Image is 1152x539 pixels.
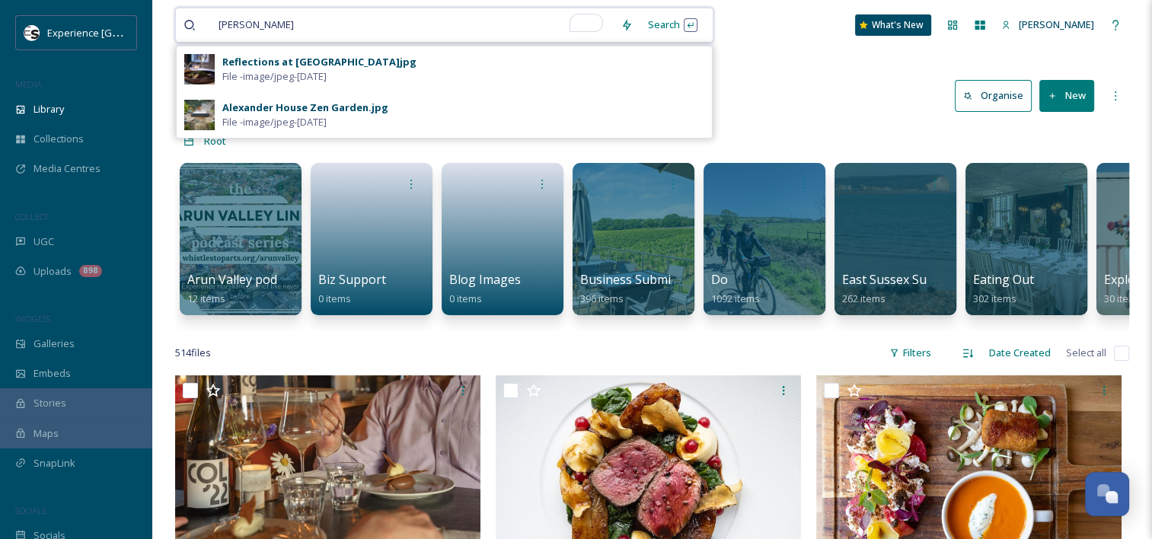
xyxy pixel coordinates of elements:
a: Blog Images0 items [449,273,521,305]
a: Business Submissions396 items [580,273,707,305]
div: Search [640,10,705,40]
span: 1092 items [711,292,760,305]
span: Uploads [34,264,72,279]
span: 12 items [187,292,225,305]
div: 898 [79,265,102,277]
span: Business Submissions [580,271,707,288]
span: 514 file s [175,346,211,360]
div: Alexander House Zen Garden.jpg [222,100,388,115]
span: East Sussex Summer photo shoot (copyright free) [842,271,1127,288]
span: 30 items [1104,292,1142,305]
span: Eating Out [973,271,1034,288]
span: [PERSON_NAME] [1019,18,1094,31]
button: New [1039,80,1094,111]
span: SnapLink [34,456,75,470]
span: Blog Images [449,271,521,288]
span: Biz Support [318,271,386,288]
span: 302 items [973,292,1016,305]
span: 0 items [318,292,351,305]
span: Arun Valley podcast [187,271,300,288]
a: Explore30 items [1104,273,1147,305]
button: Organise [955,80,1032,111]
div: Filters [882,338,939,368]
span: Select all [1066,346,1106,360]
span: Do [711,271,728,288]
span: Stories [34,396,66,410]
a: [PERSON_NAME] [994,10,1102,40]
span: Media Centres [34,161,101,176]
span: Maps [34,426,59,441]
a: What's New [855,14,931,36]
a: Biz Support0 items [318,273,386,305]
span: Library [34,102,64,116]
div: Reflections at [GEOGRAPHIC_DATA]jpg [222,55,416,69]
button: Open Chat [1085,472,1129,516]
span: Root [204,134,226,148]
span: 0 items [449,292,482,305]
span: Galleries [34,336,75,351]
span: File - image/jpeg - [DATE] [222,115,327,129]
img: 1b972009-6483-4bc7-b6f8-b2d5017eae4d.jpg [184,54,215,85]
span: File - image/jpeg - [DATE] [222,69,327,84]
span: COLLECT [15,211,48,222]
span: 396 items [580,292,624,305]
span: [PERSON_NAME] [211,14,302,36]
span: Embeds [34,366,71,381]
a: Organise [955,80,1039,111]
a: Arun Valley podcast12 items [187,273,300,305]
a: Do1092 items [711,273,760,305]
a: East Sussex Summer photo shoot (copyright free)262 items [842,273,1127,305]
span: Explore [1104,271,1147,288]
span: 262 items [842,292,886,305]
a: Eating Out302 items [973,273,1034,305]
a: Root [204,132,226,150]
span: SOCIALS [15,505,46,516]
div: Date Created [981,338,1058,368]
span: WIDGETS [15,313,50,324]
img: WSCC%20ES%20Socials%20Icon%20-%20Secondary%20-%20Black.jpg [24,25,40,40]
span: Experience [GEOGRAPHIC_DATA] [47,25,198,40]
span: UGC [34,234,54,249]
span: Collections [34,132,84,146]
span: MEDIA [15,78,42,90]
input: To enrich screen reader interactions, please activate Accessibility in Grammarly extension settings [303,8,613,42]
img: 24524a46-4576-411b-a58d-5e5bed804290.jpg [184,100,215,130]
